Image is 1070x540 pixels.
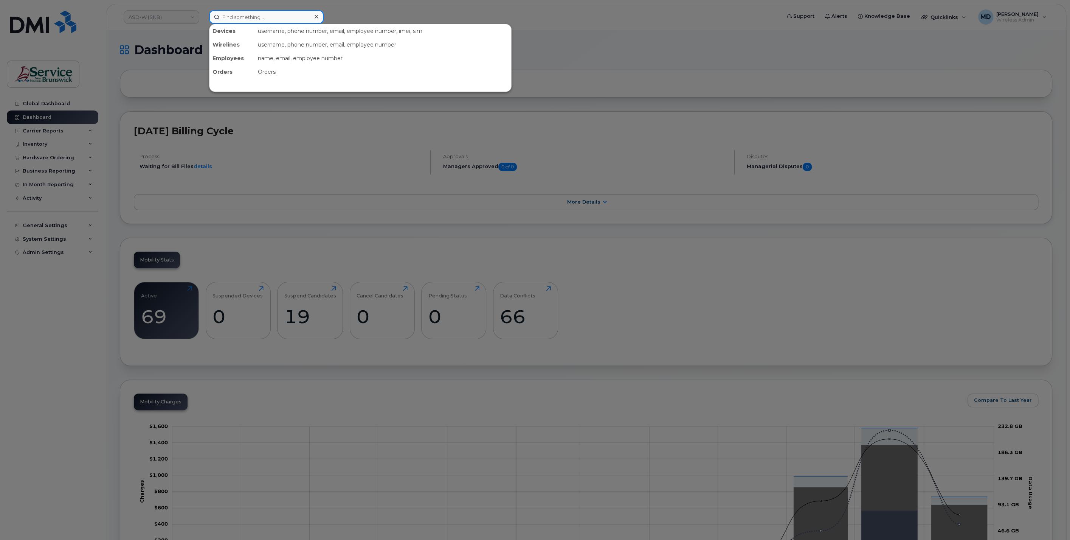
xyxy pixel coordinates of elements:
[255,24,511,38] div: username, phone number, email, employee number, imei, sim
[255,65,511,79] div: Orders
[209,24,255,38] div: Devices
[255,51,511,65] div: name, email, employee number
[209,65,255,79] div: Orders
[209,51,255,65] div: Employees
[209,38,255,51] div: Wirelines
[255,38,511,51] div: username, phone number, email, employee number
